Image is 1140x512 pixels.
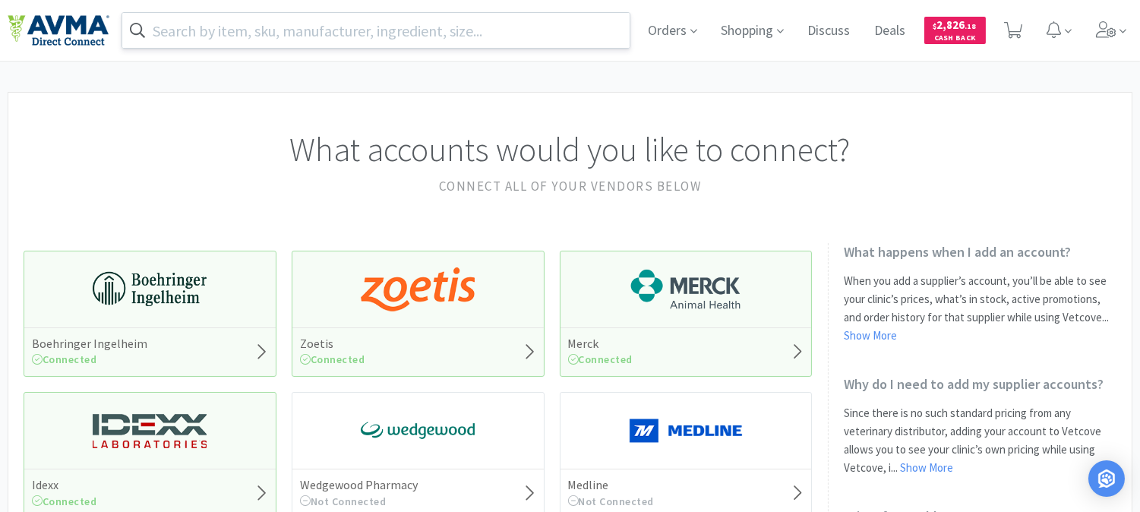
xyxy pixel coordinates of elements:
[933,34,977,44] span: Cash Back
[568,336,633,352] h5: Merck
[24,176,1116,197] h2: Connect all of your vendors below
[629,408,743,454] img: a646391c64b94eb2892348a965bf03f3_134.png
[802,24,857,38] a: Discuss
[32,336,147,352] h5: Boehringer Ingelheim
[361,408,475,454] img: e40baf8987b14801afb1611fffac9ca4_8.png
[32,495,97,508] span: Connected
[300,352,365,366] span: Connected
[32,352,97,366] span: Connected
[24,123,1116,176] h1: What accounts would you like to connect?
[300,477,418,493] h5: Wedgewood Pharmacy
[568,352,633,366] span: Connected
[568,477,655,493] h5: Medline
[844,328,897,343] a: Show More
[844,404,1116,477] p: Since there is no such standard pricing from any veterinary distributor, adding your account to V...
[300,336,365,352] h5: Zoetis
[629,267,743,312] img: 6d7abf38e3b8462597f4a2f88dede81e_176.png
[93,267,207,312] img: 730db3968b864e76bcafd0174db25112_22.png
[122,13,630,48] input: Search by item, sku, manufacturer, ingredient, size...
[965,21,977,31] span: . 18
[844,272,1116,345] p: When you add a supplier’s account, you’ll be able to see your clinic’s prices, what’s in stock, a...
[844,243,1116,261] h2: What happens when I add an account?
[900,460,953,475] a: Show More
[844,375,1116,393] h2: Why do I need to add my supplier accounts?
[924,10,986,51] a: $2,826.18Cash Back
[869,24,912,38] a: Deals
[1088,460,1125,497] div: Open Intercom Messenger
[8,14,109,46] img: e4e33dab9f054f5782a47901c742baa9_102.png
[933,21,937,31] span: $
[361,267,475,312] img: a673e5ab4e5e497494167fe422e9a3ab.png
[32,477,97,493] h5: Idexx
[300,495,387,508] span: Not Connected
[933,17,977,32] span: 2,826
[93,408,207,454] img: 13250b0087d44d67bb1668360c5632f9_13.png
[568,495,655,508] span: Not Connected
